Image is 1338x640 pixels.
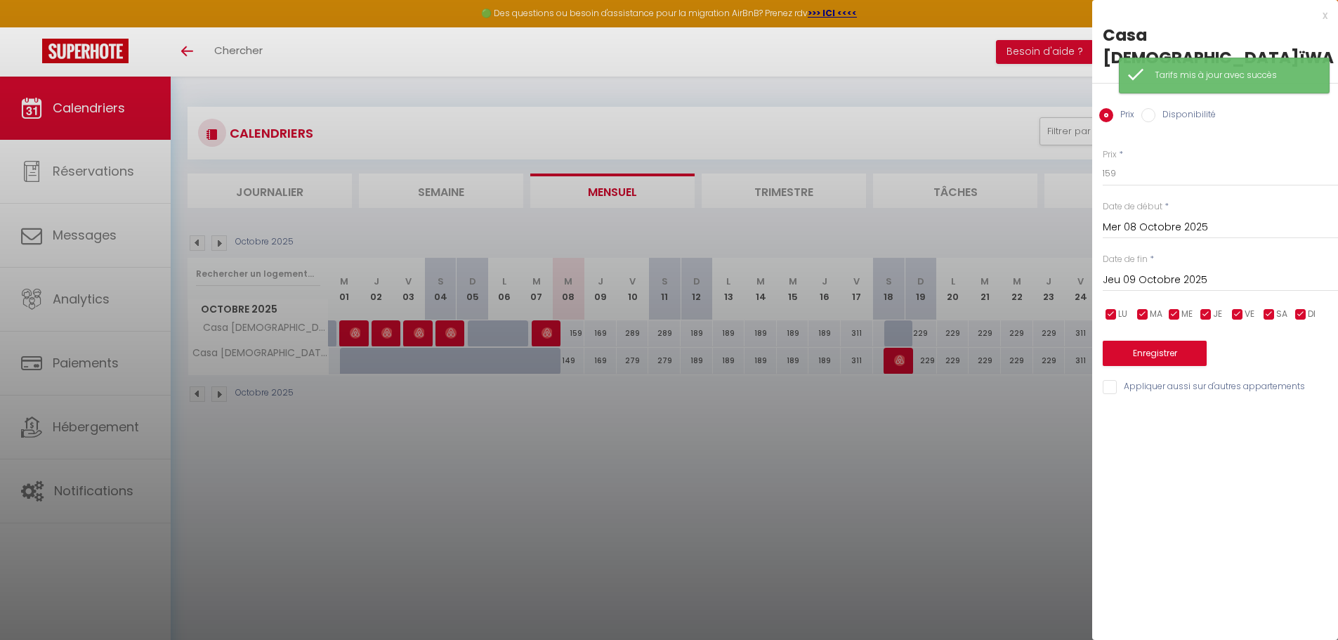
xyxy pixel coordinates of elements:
[1155,108,1216,124] label: Disponibilité
[1113,108,1134,124] label: Prix
[1103,200,1162,214] label: Date de début
[1181,308,1193,321] span: ME
[1155,69,1315,82] div: Tarifs mis à jour avec succès
[1103,341,1207,366] button: Enregistrer
[1103,24,1327,69] div: Casa [DEMOGRAPHIC_DATA]ïWA
[1245,308,1254,321] span: VE
[1118,308,1127,321] span: LU
[1213,308,1222,321] span: JE
[1308,308,1316,321] span: DI
[1150,308,1162,321] span: MA
[1092,7,1327,24] div: x
[1103,253,1148,266] label: Date de fin
[1103,148,1117,162] label: Prix
[1276,308,1287,321] span: SA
